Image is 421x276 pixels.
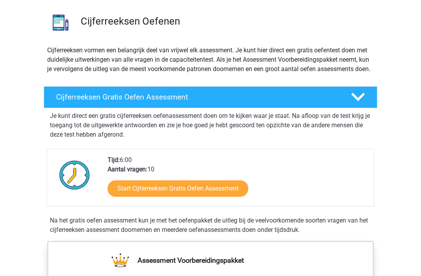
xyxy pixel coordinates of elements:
[41,86,380,108] a: Cijferreeksen Gratis Oefen Assessment
[56,93,338,101] h4: Cijferreeksen Gratis Oefen Assessment
[81,15,371,27] h3: Cijferreeksen Oefenen
[108,166,147,173] b: Aantal vragen:
[47,46,374,74] p: Cijferreeksen vormen een belangrijk deel van vrijwel elk assessment. Je kunt hier direct een grat...
[47,216,374,235] div: Na het gratis oefen assessment kun je met het oefenpakket de uitleg bij de veelvoorkomende soorte...
[50,111,371,139] p: Je kunt direct een gratis cijferreeksen oefenassessment doen om te kijken waar je staat. Na afloo...
[108,180,248,197] a: Start Cijferreeksen Gratis Oefen Assessment
[55,155,94,194] img: Klok
[108,156,120,164] b: Tijd:
[102,155,373,206] div: 6:00 10
[44,6,77,39] img: cijferreeksen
